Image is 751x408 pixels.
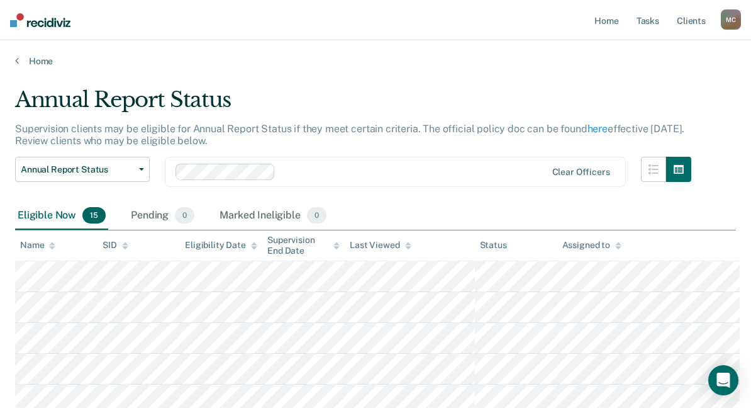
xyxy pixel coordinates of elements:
div: Clear officers [552,167,610,178]
div: Eligibility Date [185,240,257,251]
img: Recidiviz [10,13,70,27]
div: Eligible Now15 [15,202,108,230]
div: Marked Ineligible0 [217,202,329,230]
div: Last Viewed [350,240,411,251]
div: Pending0 [128,202,197,230]
div: M C [721,9,741,30]
div: SID [103,240,128,251]
span: Annual Report Status [21,164,134,175]
p: Supervision clients may be eligible for Annual Report Status if they meet certain criteria. The o... [15,123,684,147]
button: MC [721,9,741,30]
div: Status [480,240,507,251]
div: Name [20,240,55,251]
a: Home [15,55,736,67]
div: Annual Report Status [15,87,691,123]
button: Annual Report Status [15,157,150,182]
div: Assigned to [562,240,621,251]
div: Supervision End Date [267,235,340,256]
div: Open Intercom Messenger [708,365,738,395]
span: 0 [307,207,326,224]
span: 0 [175,207,194,224]
span: 15 [82,207,106,224]
a: here [587,123,608,135]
